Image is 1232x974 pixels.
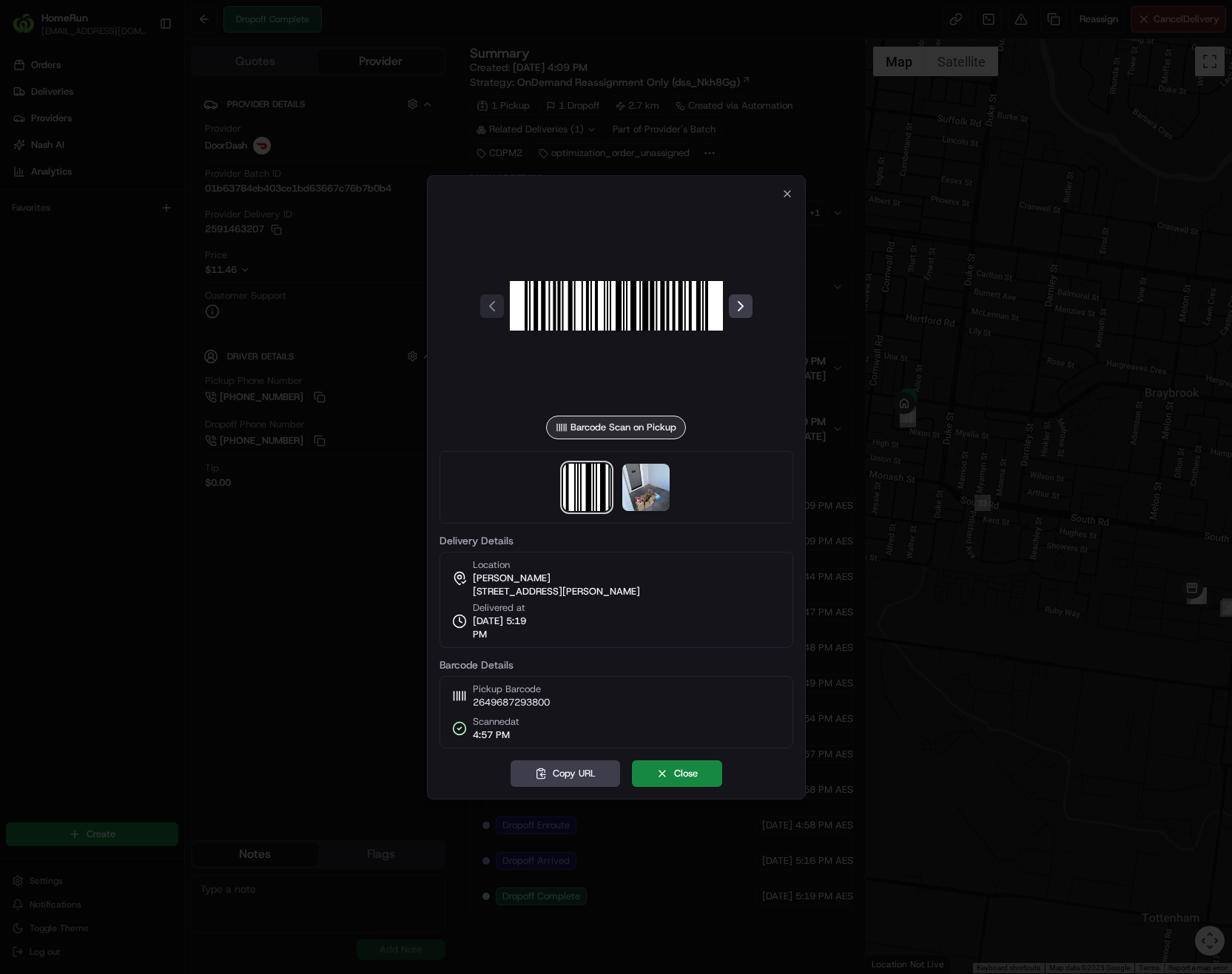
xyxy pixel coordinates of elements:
[473,728,519,742] span: 4:57 PM
[473,585,640,598] span: [STREET_ADDRESS][PERSON_NAME]
[440,660,793,670] label: Barcode Details
[473,696,550,709] span: 2649687293800
[473,615,541,641] span: [DATE] 5:19 PM
[473,601,541,615] span: Delivered at
[563,464,610,511] img: barcode_scan_on_pickup image
[440,535,793,546] label: Delivery Details
[511,760,620,787] button: Copy URL
[473,558,510,572] span: Location
[622,464,670,511] img: photo_proof_of_delivery image
[473,715,519,728] span: Scanned at
[546,416,686,439] div: Barcode Scan on Pickup
[632,760,722,787] button: Close
[473,683,550,696] span: Pickup Barcode
[473,572,551,585] span: [PERSON_NAME]
[510,200,723,413] img: barcode_scan_on_pickup image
